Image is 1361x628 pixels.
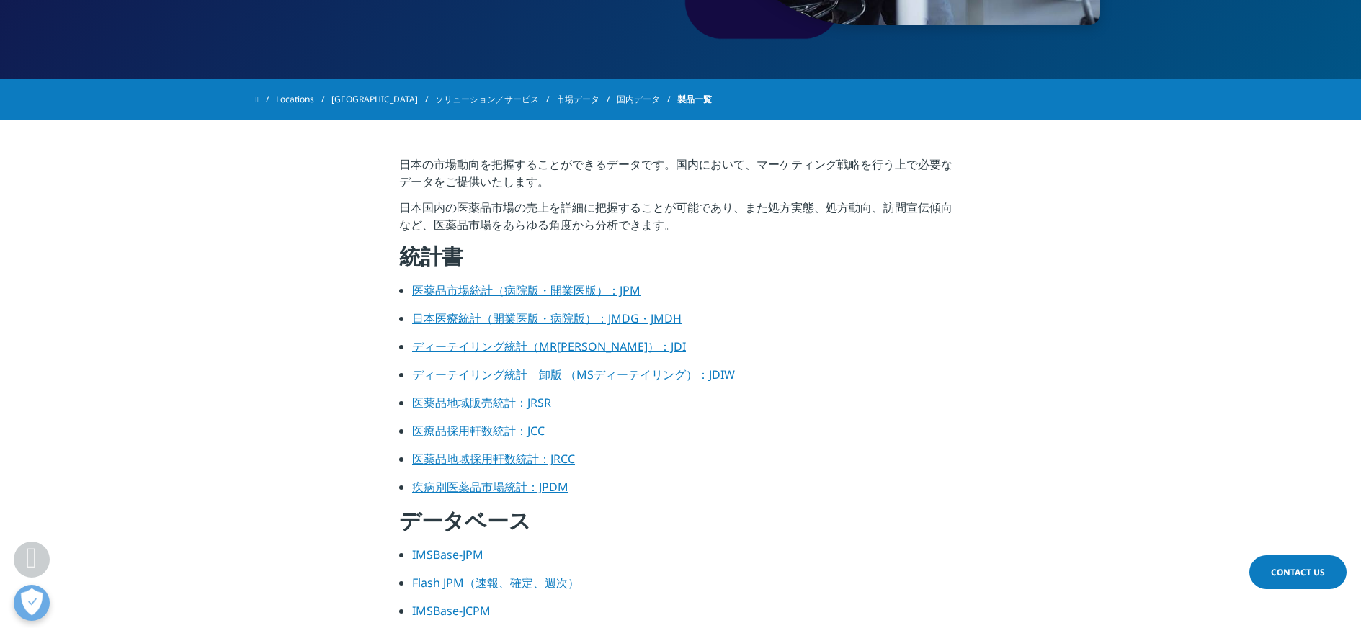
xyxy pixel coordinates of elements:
a: 医薬品地域販売統計：JRSR [412,395,551,411]
a: 医療品採用軒数統計：JCC [412,423,545,439]
a: 疾病別医薬品市場統計：JPDM [412,479,568,495]
strong: 統計書 [399,241,463,271]
a: 医薬品地域採用軒数統計：JRCC [412,451,575,467]
a: ディーテイリング統計（MR[PERSON_NAME]）：JDI [412,338,686,354]
a: IMSBase-JCPM [412,603,491,619]
strong: データベース [399,506,530,535]
a: 日本医療統計（開業医版・病院版）：JMDG・JMDH [412,310,682,326]
a: Contact Us [1249,555,1347,589]
a: Locations [276,86,331,112]
p: 日本の市場動向を把握することができるデータです。国内において、マーケティング戦略を行う上で必要なデータをご提供いたします。 [399,156,962,199]
a: [GEOGRAPHIC_DATA] [331,86,435,112]
button: 優先設定センターを開く [14,585,50,621]
a: ソリューション／サービス [435,86,556,112]
a: 市場データ [556,86,617,112]
p: 日本国内の医薬品市場の売上を詳細に把握することが可能であり、また処方実態、処方動向、訪問宣伝傾向など、医薬品市場をあらゆる角度から分析できます。 [399,199,962,242]
a: 医薬品市場統計（病院版・開業医版）：JPM [412,282,641,298]
a: ディーテイリング統計 卸版 （MSディーテイリング）：JDIW [412,367,735,382]
a: Flash JPM（速報、確定、週次） [412,575,579,591]
span: 製品一覧 [677,86,712,112]
a: IMSBase-JPM [412,547,483,562]
span: Contact Us [1271,566,1325,578]
a: 国内データ [617,86,677,112]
